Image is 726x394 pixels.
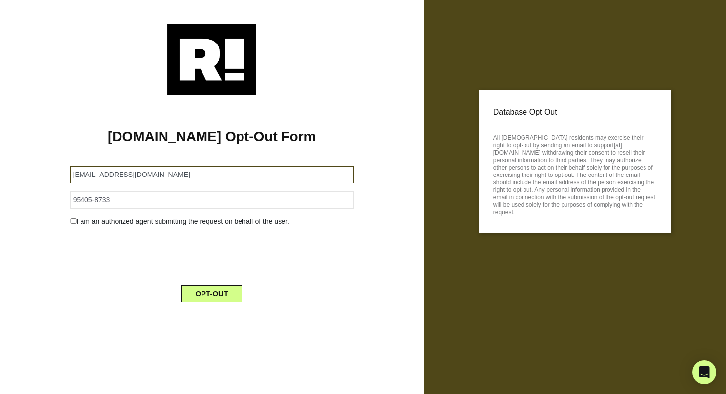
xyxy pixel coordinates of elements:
[167,24,256,95] img: Retention.com
[493,131,656,216] p: All [DEMOGRAPHIC_DATA] residents may exercise their right to opt-out by sending an email to suppo...
[181,285,242,302] button: OPT-OUT
[70,191,354,209] input: Zipcode
[137,235,287,273] iframe: reCAPTCHA
[493,105,656,120] p: Database Opt Out
[15,129,409,145] h1: [DOMAIN_NAME] Opt-Out Form
[70,166,354,183] input: Email Address
[692,360,716,384] div: Open Intercom Messenger
[63,217,361,227] div: I am an authorized agent submitting the request on behalf of the user.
